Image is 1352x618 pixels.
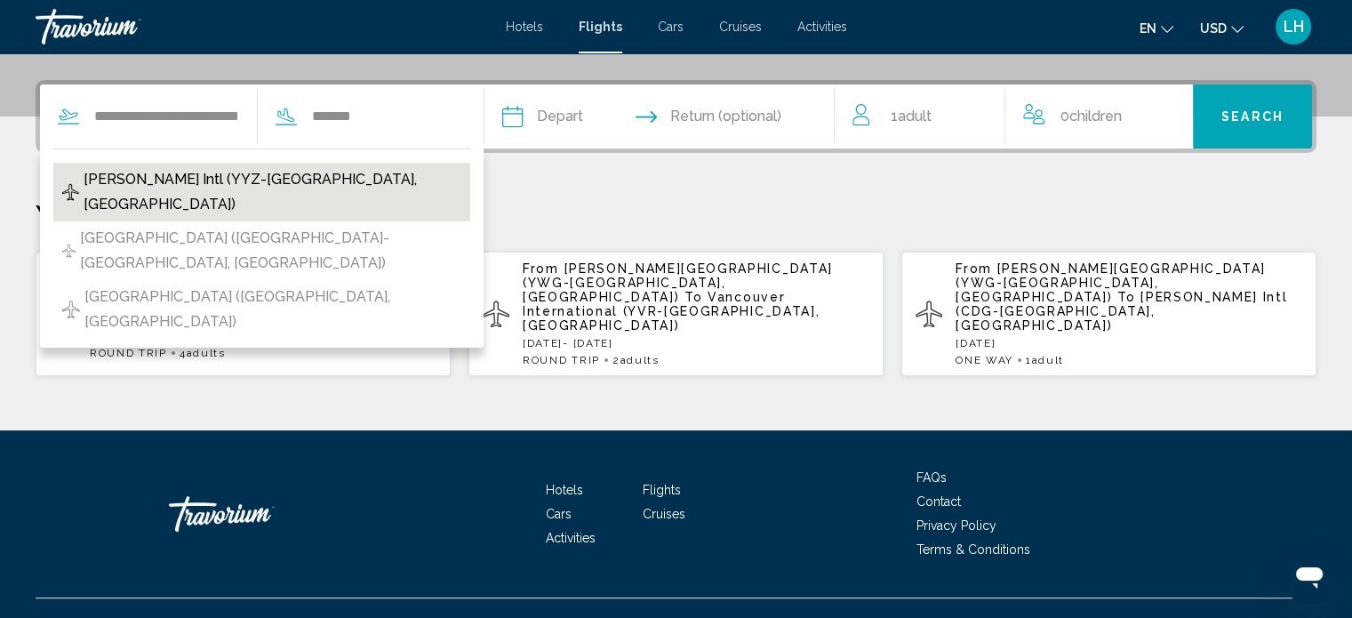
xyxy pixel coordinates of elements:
a: Cars [546,507,572,521]
span: [GEOGRAPHIC_DATA] ([GEOGRAPHIC_DATA]-[GEOGRAPHIC_DATA], [GEOGRAPHIC_DATA]) [80,226,461,276]
span: 1 [890,104,931,129]
p: [DATE] - [DATE] [523,337,869,349]
button: Return date [636,84,781,148]
span: To [1117,290,1135,304]
span: LH [1284,18,1304,36]
button: Travelers: 1 adult, 0 children [835,84,1192,148]
button: [PERSON_NAME] Intl (YYZ-[GEOGRAPHIC_DATA], [GEOGRAPHIC_DATA]) [53,163,470,221]
a: Activities [797,20,847,34]
p: [DATE] [956,337,1302,349]
div: Search widget [40,84,1312,148]
span: Children [1069,108,1122,124]
a: Cars [658,20,684,34]
span: [GEOGRAPHIC_DATA] ([GEOGRAPHIC_DATA], [GEOGRAPHIC_DATA]) [84,285,461,334]
span: ROUND TRIP [523,354,600,366]
span: Return (optional) [670,104,781,129]
a: Hotels [506,20,543,34]
span: 0 [1060,104,1122,129]
a: Terms & Conditions [916,542,1030,557]
button: Search [1193,84,1312,148]
span: 1 [1026,354,1064,366]
a: Flights [643,483,681,497]
a: Flights [579,20,622,34]
span: To [684,290,702,304]
a: Cruises [719,20,762,34]
button: Depart date [502,84,583,148]
button: From [PERSON_NAME][GEOGRAPHIC_DATA] (YWG-[GEOGRAPHIC_DATA], [GEOGRAPHIC_DATA]) To [PERSON_NAME] I... [901,251,1316,377]
a: Travorium [169,487,347,541]
button: User Menu [1270,8,1316,45]
button: [GEOGRAPHIC_DATA] ([GEOGRAPHIC_DATA]-[GEOGRAPHIC_DATA], [GEOGRAPHIC_DATA]) [53,221,470,280]
a: Travorium [36,9,488,44]
a: Hotels [546,483,583,497]
span: ROUND TRIP [90,347,167,359]
span: ONE WAY [956,354,1013,366]
span: Adult [897,108,931,124]
span: Search [1221,110,1284,124]
span: Vancouver International (YVR-[GEOGRAPHIC_DATA], [GEOGRAPHIC_DATA]) [523,290,820,333]
button: Change language [1140,15,1173,41]
button: From [PERSON_NAME][GEOGRAPHIC_DATA] (YWG-[GEOGRAPHIC_DATA], [GEOGRAPHIC_DATA]) To Edmonton Intl (... [36,251,451,377]
button: From [PERSON_NAME][GEOGRAPHIC_DATA] (YWG-[GEOGRAPHIC_DATA], [GEOGRAPHIC_DATA]) To Vancouver Inter... [468,251,884,377]
span: 4 [180,347,226,359]
p: Your Recent Searches [36,197,1316,233]
span: USD [1200,21,1227,36]
a: Contact [916,494,961,509]
a: FAQs [916,470,947,485]
span: [PERSON_NAME] Intl (CDG-[GEOGRAPHIC_DATA], [GEOGRAPHIC_DATA]) [956,290,1287,333]
span: Adults [187,347,226,359]
span: From [523,261,559,276]
span: [PERSON_NAME][GEOGRAPHIC_DATA] (YWG-[GEOGRAPHIC_DATA], [GEOGRAPHIC_DATA]) [956,261,1266,304]
a: Activities [546,531,596,545]
span: Adult [1031,354,1063,366]
a: Privacy Policy [916,518,996,533]
span: [PERSON_NAME] Intl (YYZ-[GEOGRAPHIC_DATA], [GEOGRAPHIC_DATA]) [84,167,461,217]
button: Change currency [1200,15,1244,41]
a: Cruises [643,507,685,521]
button: [GEOGRAPHIC_DATA] ([GEOGRAPHIC_DATA], [GEOGRAPHIC_DATA]) [53,280,470,339]
span: [PERSON_NAME][GEOGRAPHIC_DATA] (YWG-[GEOGRAPHIC_DATA], [GEOGRAPHIC_DATA]) [523,261,833,304]
span: en [1140,21,1156,36]
span: 2 [612,354,660,366]
span: Adults [620,354,660,366]
span: From [956,261,992,276]
iframe: Button to launch messaging window [1281,547,1338,604]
